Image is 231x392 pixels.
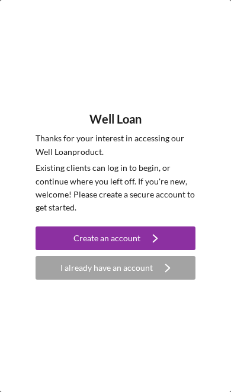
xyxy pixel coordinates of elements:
button: Create an account [36,226,195,250]
button: I already have an account [36,256,195,280]
div: Create an account [73,226,140,250]
p: Thanks for your interest in accessing our Well Loan product. [36,132,195,158]
h4: Well Loan [89,112,142,126]
div: I already have an account [60,256,153,280]
p: Existing clients can log in to begin, or continue where you left off. If you're new, welcome! Ple... [36,161,195,215]
a: Create an account [36,226,195,253]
